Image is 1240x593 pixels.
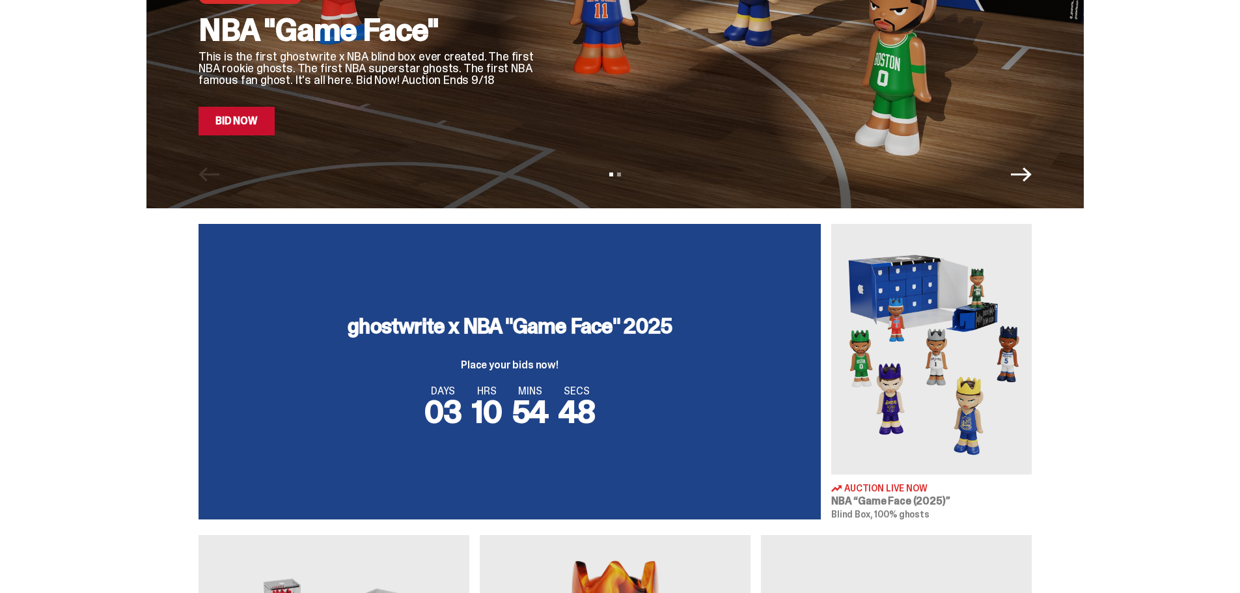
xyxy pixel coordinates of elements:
a: Bid Now [199,107,275,135]
h2: NBA "Game Face" [199,14,537,46]
span: SECS [558,386,595,396]
h3: ghostwrite x NBA "Game Face" 2025 [348,316,672,337]
span: Blind Box, [831,508,873,520]
span: MINS [512,386,549,396]
button: View slide 2 [617,172,621,176]
p: Place your bids now! [348,360,672,370]
span: 100% ghosts [874,508,929,520]
span: 48 [558,391,595,432]
span: 10 [472,391,502,432]
span: HRS [472,386,502,396]
a: Game Face (2025) Auction Live Now [831,224,1032,519]
span: Auction Live Now [844,484,928,493]
h3: NBA “Game Face (2025)” [831,496,1032,506]
span: 54 [512,391,549,432]
img: Game Face (2025) [831,224,1032,475]
button: View slide 1 [609,172,613,176]
p: This is the first ghostwrite x NBA blind box ever created. The first NBA rookie ghosts. The first... [199,51,537,86]
span: DAYS [424,386,462,396]
button: Next [1011,164,1032,185]
span: 03 [424,391,462,432]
